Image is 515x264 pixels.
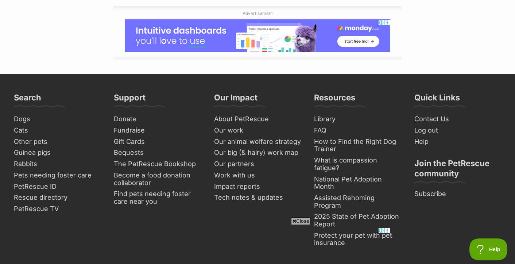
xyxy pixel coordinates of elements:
a: How to Find the Right Dog Trainer [311,136,404,155]
iframe: Advertisement [125,19,390,52]
a: Gift Cards [111,136,204,148]
a: PetRescue ID [11,181,104,192]
h3: Resources [314,92,355,107]
a: Guinea pigs [11,147,104,158]
a: Work with us [211,170,304,181]
a: Cats [11,125,104,136]
a: Other pets [11,136,104,148]
a: Library [311,114,404,125]
h3: Search [14,92,41,107]
a: Pets needing foster care [11,170,104,181]
h3: Quick Links [414,92,460,107]
a: Our animal welfare strategy [211,136,304,148]
a: Dogs [11,114,104,125]
h3: Join the PetRescue community [414,158,501,183]
a: The PetRescue Bookshop [111,158,204,170]
h3: Our Impact [214,92,257,107]
a: Our work [211,125,304,136]
a: Find pets needing foster care near you [111,188,204,207]
iframe: Advertisement [125,227,390,260]
a: Rabbits [11,158,104,170]
a: What is compassion fatigue? [311,155,404,173]
a: Become a food donation collaborator [111,170,204,188]
a: Help [411,136,504,148]
span: Close [291,217,311,225]
a: PetRescue TV [11,203,104,215]
a: Tech notes & updates [211,192,304,203]
a: 2025 State of Pet Adoption Report [311,211,404,230]
a: Subscribe [411,188,504,200]
a: FAQ [311,125,404,136]
a: Our partners [211,158,304,170]
a: Fundraise [111,125,204,136]
iframe: Help Scout Beacon - Open [469,238,508,260]
a: Contact Us [411,114,504,125]
h3: Support [114,92,146,107]
div: Advertisement [113,6,402,60]
a: Bequests [111,147,204,158]
a: About PetRescue [211,114,304,125]
a: Rescue directory [11,192,104,203]
a: Log out [411,125,504,136]
a: Our big (& hairy) work map [211,147,304,158]
a: Donate [111,114,204,125]
a: National Pet Adoption Month [311,174,404,192]
a: Impact reports [211,181,304,192]
a: Assisted Rehoming Program [311,192,404,211]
